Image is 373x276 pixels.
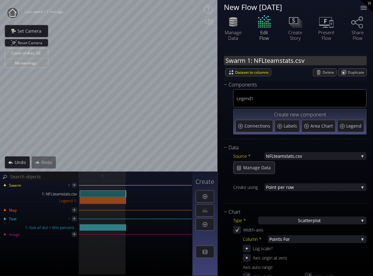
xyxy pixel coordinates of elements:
span: Dataset to columns [235,69,271,76]
span: Undo [14,159,30,166]
div: Width-axis [243,226,274,234]
h3: Create [196,178,214,185]
span: 1 [101,172,103,180]
div: Type * [233,217,258,224]
div: Legend 1: [1,197,79,204]
div: Chart [224,208,359,216]
div: New Flow [DATE] [224,3,353,11]
span: Legend [237,95,251,102]
div: Undo action [5,156,30,169]
span: NFLtea [266,152,280,160]
div: Column * [243,235,268,243]
span: Manage Data [243,165,275,171]
div: Components [224,81,359,89]
span: Image [9,232,20,237]
span: Map [9,208,17,213]
div: Axis origin at zero [253,254,287,262]
span: Set Camera [17,28,45,34]
div: 1: NFLteamstats.csv [1,190,79,197]
span: Duplicate [348,69,366,76]
span: Connections [244,123,272,129]
div: Present Flow [315,30,337,41]
div: 1 [68,215,70,223]
div: Create using [233,183,264,191]
span: Delete [323,69,336,76]
span: 1 [251,95,363,102]
span: Points For [269,235,359,243]
input: Search objects [9,173,78,180]
div: Axis auto range [243,263,366,271]
div: 1: Size of dot = Win percent... [1,224,79,231]
span: catterplot [300,217,321,224]
span: S [298,217,300,224]
span: Area Chart [310,123,334,129]
span: mstats.csv [280,152,359,160]
div: Data [224,144,359,152]
div: Create new component [235,111,364,119]
div: Share Flow [347,30,368,41]
span: Swarm [9,183,21,188]
span: Legend [346,123,363,129]
div: 1 [68,181,70,189]
span: Labels [284,123,299,129]
span: Reset Camera [18,39,45,46]
div: Source * [233,152,264,160]
span: nt per row [272,183,359,191]
span: Text [9,216,17,222]
span: Poi [266,183,272,191]
div: Manage Data [222,30,244,41]
div: Create Story [284,30,306,41]
div: Log scale? [253,245,273,252]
